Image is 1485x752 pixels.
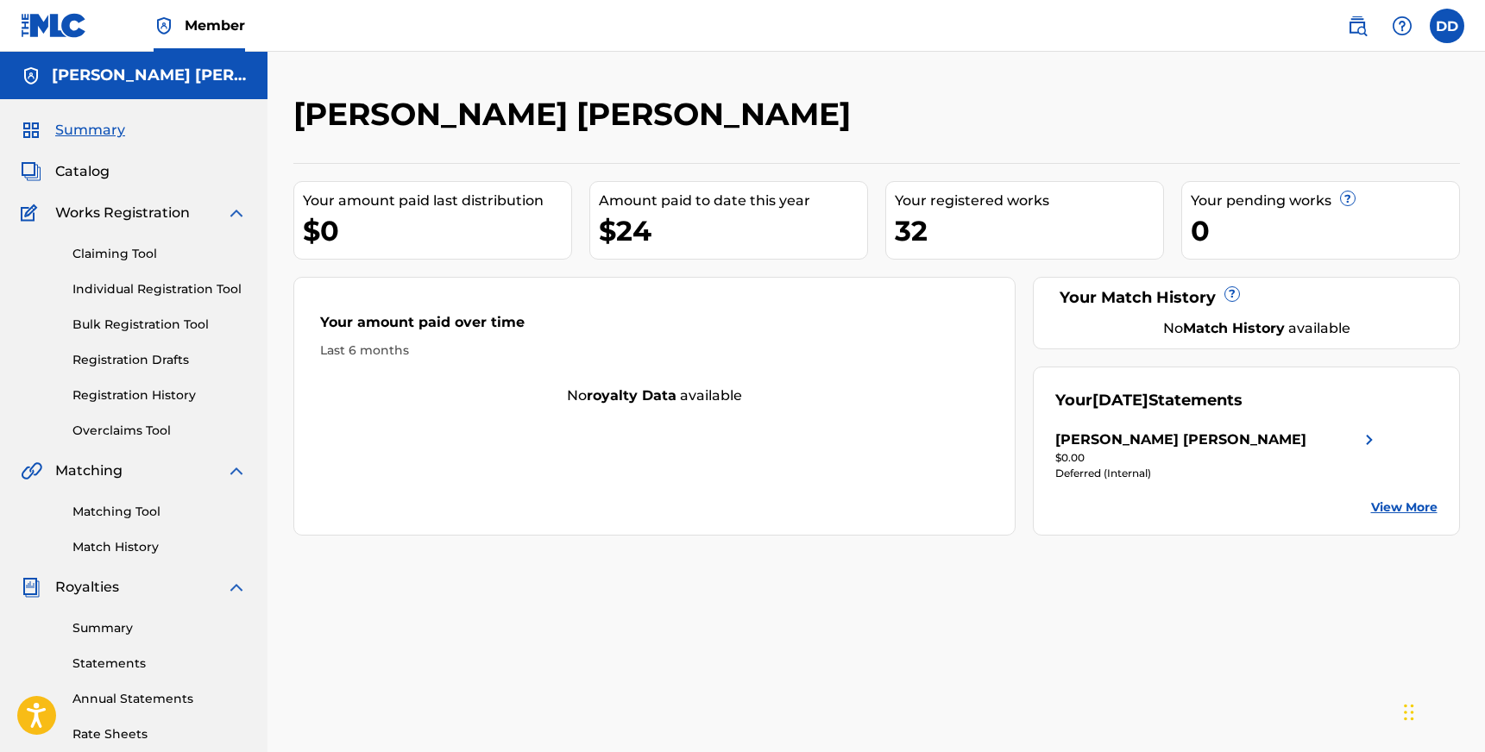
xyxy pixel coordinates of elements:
div: User Menu [1430,9,1464,43]
div: Your registered works [895,191,1163,211]
span: Royalties [55,577,119,598]
div: Drag [1404,686,1414,738]
img: expand [226,461,247,481]
img: expand [226,203,247,223]
div: Amount paid to date this year [599,191,867,211]
a: [PERSON_NAME] [PERSON_NAME]right chevron icon$0.00Deferred (Internal) [1055,429,1380,481]
iframe: Chat Widget [1399,669,1485,752]
span: Summary [55,120,125,141]
a: View More [1371,498,1438,517]
div: No available [1077,318,1438,339]
a: Public Search [1340,9,1375,43]
div: Last 6 months [320,342,990,360]
span: [DATE] [1092,391,1148,410]
span: Works Registration [55,203,190,223]
span: Catalog [55,161,110,182]
div: [PERSON_NAME] [PERSON_NAME] [1055,429,1306,450]
img: Catalog [21,161,41,182]
a: CatalogCatalog [21,161,110,182]
img: Royalties [21,577,41,598]
span: ? [1341,191,1355,205]
img: Summary [21,120,41,141]
div: Deferred (Internal) [1055,466,1380,481]
img: Matching [21,461,42,481]
a: Rate Sheets [72,725,247,743]
img: Works Registration [21,203,43,223]
img: search [1347,16,1368,36]
a: Claiming Tool [72,245,247,263]
h2: [PERSON_NAME] [PERSON_NAME] [293,95,859,134]
a: Overclaims Tool [72,422,247,440]
span: Matching [55,461,123,481]
a: Annual Statements [72,690,247,708]
div: $24 [599,211,867,250]
img: expand [226,577,247,598]
a: Summary [72,619,247,637]
div: 0 [1191,211,1459,250]
div: $0 [303,211,571,250]
h5: DEADRICK RYDELL DOUGLAS [52,66,247,85]
div: $0.00 [1055,450,1380,466]
div: Your Statements [1055,389,1243,412]
img: Top Rightsholder [154,16,174,36]
a: Registration History [72,386,247,404]
span: Member [185,16,245,35]
div: Your Match History [1055,286,1438,310]
div: 32 [895,211,1163,250]
a: Match History [72,538,247,556]
a: Statements [72,655,247,673]
img: right chevron icon [1359,429,1380,450]
a: Bulk Registration Tool [72,316,247,334]
div: No available [294,385,1016,406]
div: Help [1385,9,1419,43]
span: ? [1225,287,1239,301]
img: MLC Logo [21,13,87,38]
a: Matching Tool [72,503,247,521]
div: Your amount paid over time [320,312,990,342]
div: Your pending works [1191,191,1459,211]
a: SummarySummary [21,120,125,141]
div: Your amount paid last distribution [303,191,571,211]
strong: Match History [1183,320,1285,336]
a: Individual Registration Tool [72,280,247,298]
strong: royalty data [587,387,676,404]
img: help [1392,16,1413,36]
img: Accounts [21,66,41,86]
a: Registration Drafts [72,351,247,369]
